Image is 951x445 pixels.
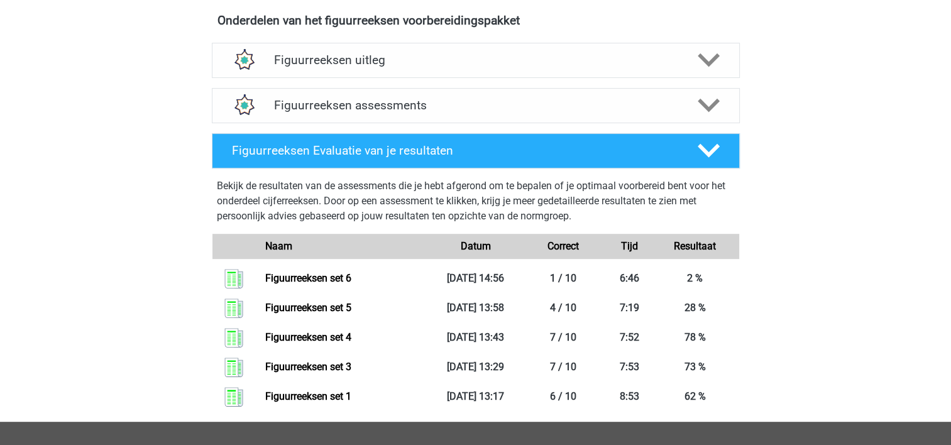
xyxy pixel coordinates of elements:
a: Figuurreeksen set 3 [265,361,351,373]
a: assessments Figuurreeksen assessments [207,88,745,123]
div: Datum [432,239,520,254]
img: figuurreeksen assessments [228,89,260,121]
div: Naam [256,239,431,254]
div: Tijd [607,239,651,254]
h4: Figuurreeksen Evaluatie van je resultaten [232,143,678,158]
div: Correct [519,239,607,254]
a: uitleg Figuurreeksen uitleg [207,43,745,78]
a: Figuurreeksen set 1 [265,390,351,402]
h4: Figuurreeksen assessments [274,98,678,113]
h4: Onderdelen van het figuurreeksen voorbereidingspakket [217,13,734,28]
a: Figuurreeksen set 4 [265,331,351,343]
a: Figuurreeksen set 6 [265,272,351,284]
h4: Figuurreeksen uitleg [274,53,678,67]
p: Bekijk de resultaten van de assessments die je hebt afgerond om te bepalen of je optimaal voorber... [217,179,735,224]
img: figuurreeksen uitleg [228,44,260,76]
a: Figuurreeksen set 5 [265,302,351,314]
div: Resultaat [651,239,739,254]
a: Figuurreeksen Evaluatie van je resultaten [207,133,745,168]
